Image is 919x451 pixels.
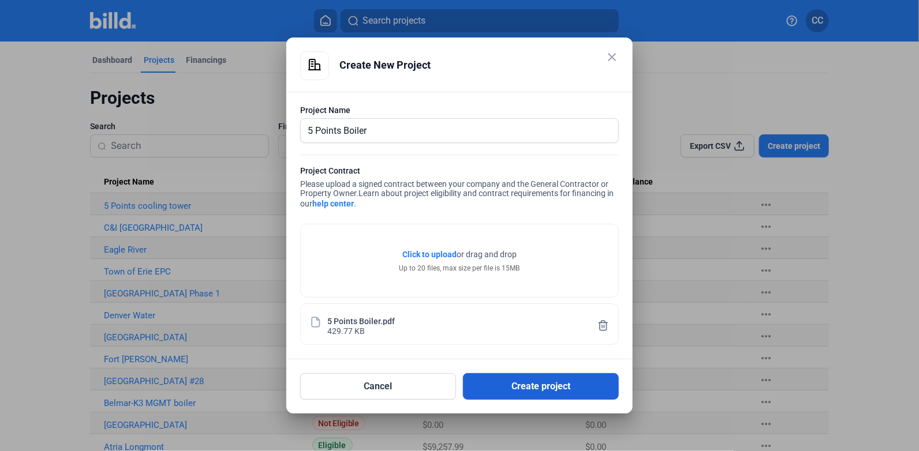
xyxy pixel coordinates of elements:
[300,189,614,208] span: Learn about project eligibility and contract requirements for financing in our .
[605,50,619,64] mat-icon: close
[399,263,520,273] div: Up to 20 files, max size per file is 15MB
[463,373,619,400] button: Create project
[300,373,456,400] button: Cancel
[300,165,619,179] div: Project Contract
[327,315,395,325] div: 5 Points Boiler.pdf
[402,250,457,259] span: Click to upload
[300,165,619,212] div: Please upload a signed contract between your company and the General Contractor or Property Owner.
[339,51,619,79] div: Create New Project
[327,325,365,335] div: 429.77 KB
[312,199,354,208] a: help center
[300,104,619,116] div: Project Name
[457,249,517,260] span: or drag and drop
